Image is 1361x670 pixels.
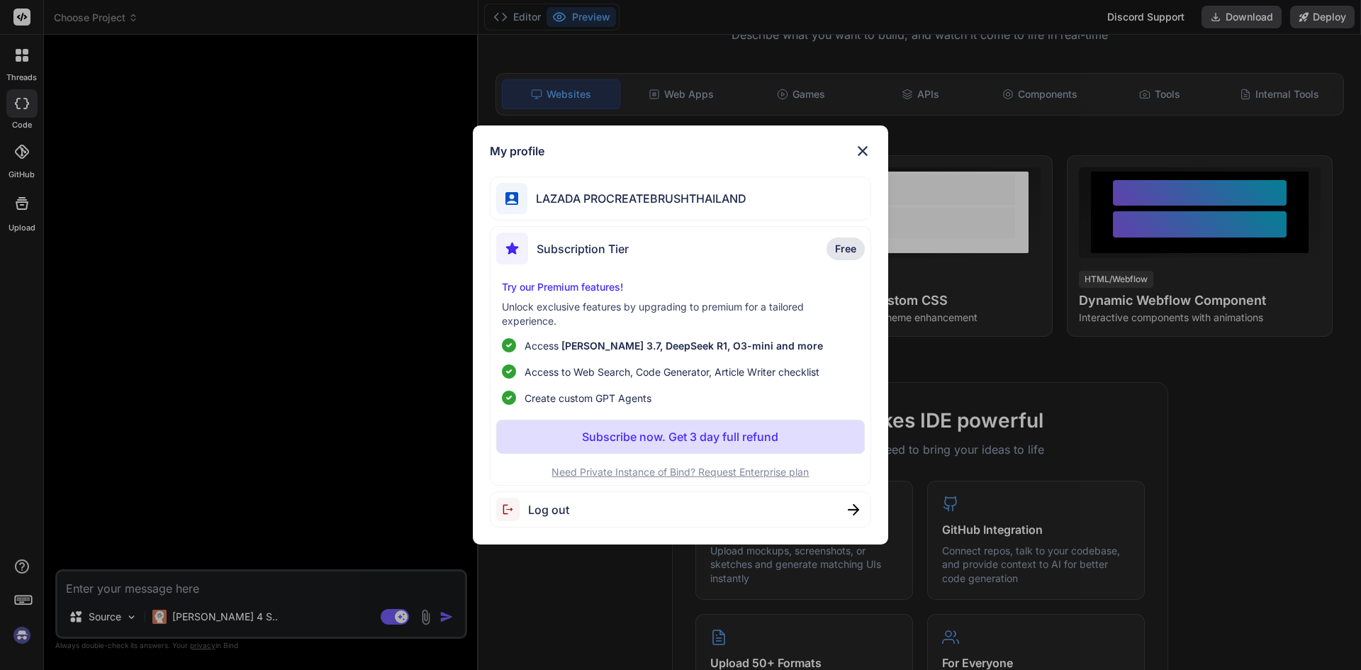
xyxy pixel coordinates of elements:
[561,340,823,352] span: [PERSON_NAME] 3.7, DeepSeek R1, O3-mini and more
[502,364,516,379] img: checklist
[848,504,859,515] img: close
[525,391,651,406] span: Create custom GPT Agents
[537,240,629,257] span: Subscription Tier
[527,190,746,207] span: LAZADA PROCREATEBRUSHTHAILAND
[496,498,528,521] img: logout
[854,143,871,160] img: close
[496,465,866,479] p: Need Private Instance of Bind? Request Enterprise plan
[582,428,778,445] p: Subscribe now. Get 3 day full refund
[502,391,516,405] img: checklist
[502,338,516,352] img: checklist
[835,242,856,256] span: Free
[525,364,819,379] span: Access to Web Search, Code Generator, Article Writer checklist
[496,233,528,264] img: subscription
[502,280,860,294] p: Try our Premium features!
[505,192,519,206] img: profile
[528,501,569,518] span: Log out
[490,143,544,160] h1: My profile
[496,420,866,454] button: Subscribe now. Get 3 day full refund
[502,300,860,328] p: Unlock exclusive features by upgrading to premium for a tailored experience.
[525,338,823,353] p: Access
